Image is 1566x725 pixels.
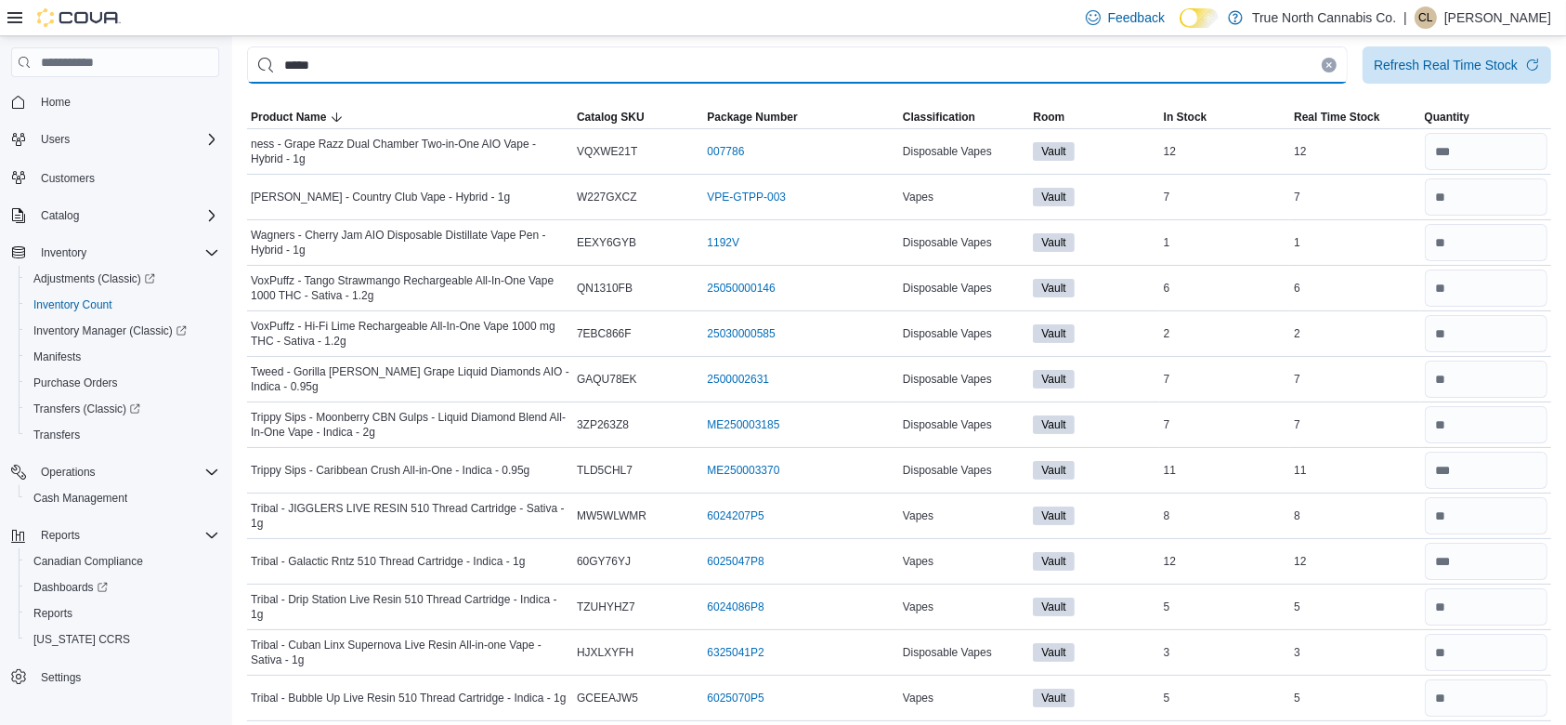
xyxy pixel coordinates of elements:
span: Adjustments (Classic) [26,268,219,290]
span: Customers [41,171,95,186]
button: Package Number [703,106,899,128]
span: Vault [1041,644,1065,661]
span: QN1310FB [577,281,633,296]
span: Dashboards [33,580,108,595]
div: 1 [1290,231,1420,254]
a: 6024086P8 [707,600,763,614]
a: ME250003185 [707,417,779,432]
span: Disposable Vapes [903,235,992,250]
span: In Stock [1164,110,1207,125]
span: Disposable Vapes [903,326,992,341]
span: Manifests [26,346,219,368]
img: Cova [37,8,121,27]
span: Vault [1041,690,1065,706]
span: Feedback [1108,8,1165,27]
button: Catalog SKU [573,106,703,128]
p: [PERSON_NAME] [1444,7,1551,29]
p: | [1403,7,1407,29]
span: 3ZP263Z8 [577,417,629,432]
a: Manifests [26,346,88,368]
span: Reports [41,528,80,543]
a: Customers [33,167,102,190]
button: Quantity [1421,106,1551,128]
span: Tribal - Drip Station Live Resin 510 Thread Cartridge - Indica - 1g [251,592,569,622]
span: Purchase Orders [26,372,219,394]
div: 5 [1160,687,1290,709]
div: 7 [1160,368,1290,390]
span: Vault [1041,416,1065,433]
span: Catalog SKU [577,110,645,125]
span: Tribal - Galactic Rntz 510 Thread Cartridge - Indica - 1g [251,554,525,569]
a: Adjustments (Classic) [26,268,163,290]
span: Manifests [33,349,81,364]
input: Dark Mode [1180,8,1219,28]
span: Tribal - JIGGLERS LIVE RESIN 510 Thread Cartridge - Sativa - 1g [251,501,569,531]
button: Reports [19,600,227,626]
div: 7 [1290,186,1420,208]
span: Vault [1041,553,1065,570]
a: Adjustments (Classic) [19,266,227,292]
span: Vapes [903,600,933,614]
button: Catalog [33,204,86,227]
span: Vault [1041,325,1065,342]
span: Home [41,95,71,110]
div: 3 [1160,641,1290,664]
span: Vault [1033,142,1074,161]
span: Cash Management [33,491,127,506]
a: Home [33,91,78,113]
span: ness - Grape Razz Dual Chamber Two-in-One AIO Vape - Hybrid - 1g [251,137,569,166]
span: Disposable Vapes [903,372,992,387]
div: 5 [1290,596,1420,618]
span: Tweed - Gorilla [PERSON_NAME] Grape Liquid Diamonds AIO - Indica - 0.95g [251,364,569,394]
span: Vault [1033,552,1074,571]
div: 5 [1160,596,1290,618]
div: 8 [1160,505,1290,527]
span: Dashboards [26,576,219,599]
button: Customers [4,164,227,191]
span: Inventory Count [26,294,219,316]
button: Inventory Count [19,292,227,318]
span: Reports [33,606,72,621]
button: Manifests [19,344,227,370]
span: CL [1418,7,1432,29]
span: MW5WLWMR [577,508,646,523]
div: Refresh Real Time Stock [1374,56,1518,74]
button: Operations [33,461,103,483]
span: 60GY76YJ [577,554,631,569]
input: This is a search bar. After typing your query, hit enter to filter the results lower in the page. [247,46,1348,84]
span: Disposable Vapes [903,281,992,296]
div: 11 [1290,459,1420,481]
a: 6024207P5 [707,508,763,523]
span: Trippy Sips - Moonberry CBN Gulps - Liquid Diamond Blend All-In-One Vape - Indica - 2g [251,410,569,440]
span: Vault [1033,370,1074,389]
span: GAQU78EK [577,372,637,387]
a: Dashboards [26,576,115,599]
span: Users [41,132,70,147]
span: Washington CCRS [26,628,219,651]
div: 3 [1290,641,1420,664]
span: Inventory Manager (Classic) [26,320,219,342]
div: Charity Larocque [1415,7,1437,29]
span: Trippy Sips - Caribbean Crush All-in-One - Indica - 0.95g [251,463,529,478]
span: Settings [41,670,81,685]
span: VoxPuffz - Tango Strawmango Rechargeable All-In-One Vape 1000 THC - Sativa - 1.2g [251,273,569,303]
p: True North Cannabis Co. [1252,7,1396,29]
span: Vault [1041,234,1065,251]
button: Purchase Orders [19,370,227,396]
span: Catalog [33,204,219,227]
span: VQXWE21T [577,144,637,159]
button: Inventory [4,240,227,266]
span: Operations [33,461,219,483]
span: TLD5CHL7 [577,463,633,478]
span: Vault [1033,461,1074,480]
button: Home [4,88,227,115]
span: Tribal - Bubble Up Live Resin 510 Thread Cartridge - Indica - 1g [251,691,567,705]
span: Real Time Stock [1294,110,1379,125]
span: Inventory [33,242,219,264]
button: Inventory [33,242,94,264]
span: Operations [41,465,96,480]
span: Room [1033,110,1064,125]
span: EEXY6GYB [577,235,636,250]
span: Classification [903,110,975,125]
div: 12 [1290,550,1420,573]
